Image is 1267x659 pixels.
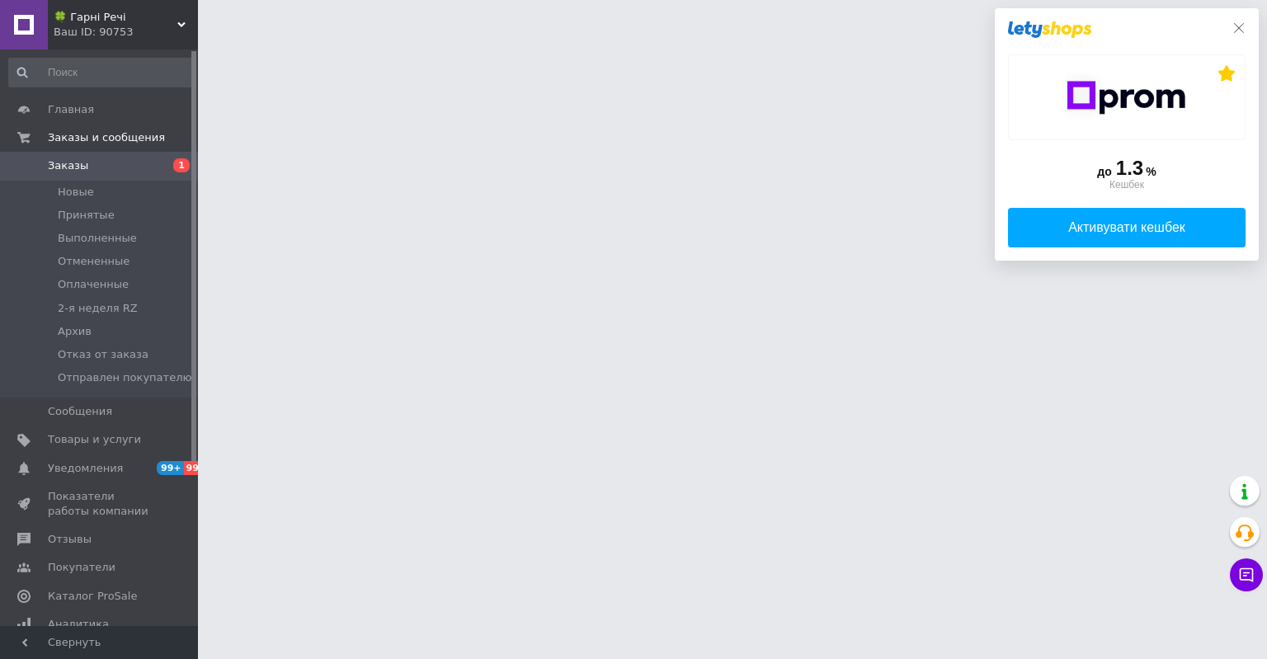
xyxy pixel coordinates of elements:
span: Выполненные [58,231,137,246]
span: 🍀 Гарні Речі [54,10,177,25]
span: Товары и услуги [48,432,141,447]
span: Покупатели [48,560,115,575]
button: Чат с покупателем [1230,558,1263,591]
span: Отправлен покупателю [58,370,191,385]
span: Отказ от заказа [58,347,148,362]
span: 99+ [157,461,184,475]
input: Поиск [8,58,195,87]
span: Уведомления [48,461,123,476]
span: Отмененные [58,254,130,269]
span: Главная [48,102,94,117]
span: 2-я неделя RZ [58,301,138,316]
span: 1 [173,158,190,172]
span: Заказы [48,158,88,173]
span: Показатели работы компании [48,489,153,519]
span: Аналитика [48,617,109,632]
span: Отзывы [48,532,92,547]
span: Архив [58,324,92,339]
span: Принятые [58,208,115,223]
span: Каталог ProSale [48,589,137,604]
span: Сообщения [48,404,112,419]
span: 99+ [184,461,211,475]
span: Оплаченные [58,277,129,292]
span: Заказы и сообщения [48,130,165,145]
div: Ваш ID: 90753 [54,25,198,40]
span: Новые [58,185,94,200]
